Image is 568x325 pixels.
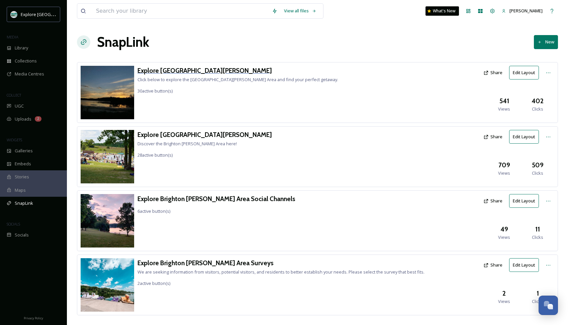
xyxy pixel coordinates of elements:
[97,32,149,52] h1: SnapLink
[539,296,558,315] button: Open Chat
[480,130,506,143] button: Share
[509,130,542,144] a: Edit Layout
[35,116,41,122] div: 2
[500,224,508,234] h3: 49
[499,96,509,106] h3: 541
[509,8,543,14] span: [PERSON_NAME]
[15,116,31,122] span: Uploads
[137,208,170,214] span: 6 active button(s)
[137,152,173,158] span: 28 active button(s)
[15,232,29,238] span: Socials
[137,76,338,83] span: Click below to explore the [GEOGRAPHIC_DATA][PERSON_NAME] Area and find your perfect getaway.
[509,66,542,79] a: Edit Layout
[509,194,539,208] button: Edit Layout
[137,88,173,94] span: 30 active button(s)
[137,269,424,275] span: We are seeking information from visitors, potential visitors, and residents to better establish y...
[137,258,424,268] a: Explore Brighton [PERSON_NAME] Area Surveys
[532,170,543,176] span: Clicks
[7,93,21,98] span: COLLECT
[81,258,134,312] img: IMG_2987.JPG
[15,71,44,77] span: Media Centres
[21,11,113,17] span: Explore [GEOGRAPHIC_DATA][PERSON_NAME]
[498,298,510,305] span: Views
[137,280,170,286] span: 2 active button(s)
[15,103,24,109] span: UGC
[502,289,506,298] h3: 2
[498,4,546,17] a: [PERSON_NAME]
[137,141,237,147] span: Discover the Brighton [PERSON_NAME] Area here!
[15,200,33,206] span: SnapLink
[137,194,295,204] a: Explore Brighton [PERSON_NAME] Area Social Channels
[509,66,539,79] button: Edit Layout
[480,194,506,207] button: Share
[498,234,510,240] span: Views
[509,130,539,144] button: Edit Layout
[81,130,134,183] img: cb6c9135-67c4-4434-a57e-82c280aac642.jpg
[532,106,543,112] span: Clicks
[532,96,544,106] h3: 402
[534,35,558,49] button: New
[7,34,18,39] span: MEDIA
[137,130,272,140] a: Explore [GEOGRAPHIC_DATA][PERSON_NAME]
[537,289,539,298] h3: 1
[15,187,26,193] span: Maps
[7,221,20,226] span: SOCIALS
[480,259,506,272] button: Share
[532,298,543,305] span: Clicks
[532,160,544,170] h3: 509
[498,106,510,112] span: Views
[15,45,28,51] span: Library
[498,170,510,176] span: Views
[24,316,43,320] span: Privacy Policy
[93,4,269,18] input: Search your library
[7,137,22,142] span: WIDGETS
[281,4,320,17] a: View all files
[509,258,539,272] button: Edit Layout
[15,161,31,167] span: Embeds
[480,66,506,79] button: Share
[509,258,542,272] a: Edit Layout
[81,194,134,248] img: %2540nikzclicks%25201.png
[498,160,510,170] h3: 709
[11,11,17,18] img: 67e7af72-b6c8-455a-acf8-98e6fe1b68aa.avif
[15,174,29,180] span: Stories
[15,148,33,154] span: Galleries
[81,66,134,119] img: %2540trevapeach%25203.png
[137,66,338,75] a: Explore [GEOGRAPHIC_DATA][PERSON_NAME]
[24,314,43,322] a: Privacy Policy
[509,194,542,208] a: Edit Layout
[532,234,543,240] span: Clicks
[535,224,540,234] h3: 11
[15,58,37,64] span: Collections
[425,6,459,16] a: What's New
